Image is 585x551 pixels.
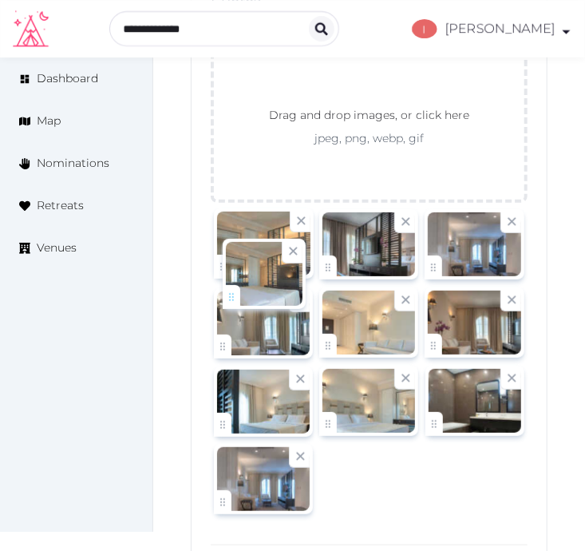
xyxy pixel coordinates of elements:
span: Nominations [37,155,109,172]
span: Map [37,113,61,129]
p: jpeg, png, webp, gif [240,130,498,146]
span: Dashboard [37,70,98,87]
span: Venues [37,240,77,256]
span: Retreats [37,197,84,214]
p: Drag and drop images, or click here [256,106,482,130]
a: [PERSON_NAME] [400,19,572,38]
